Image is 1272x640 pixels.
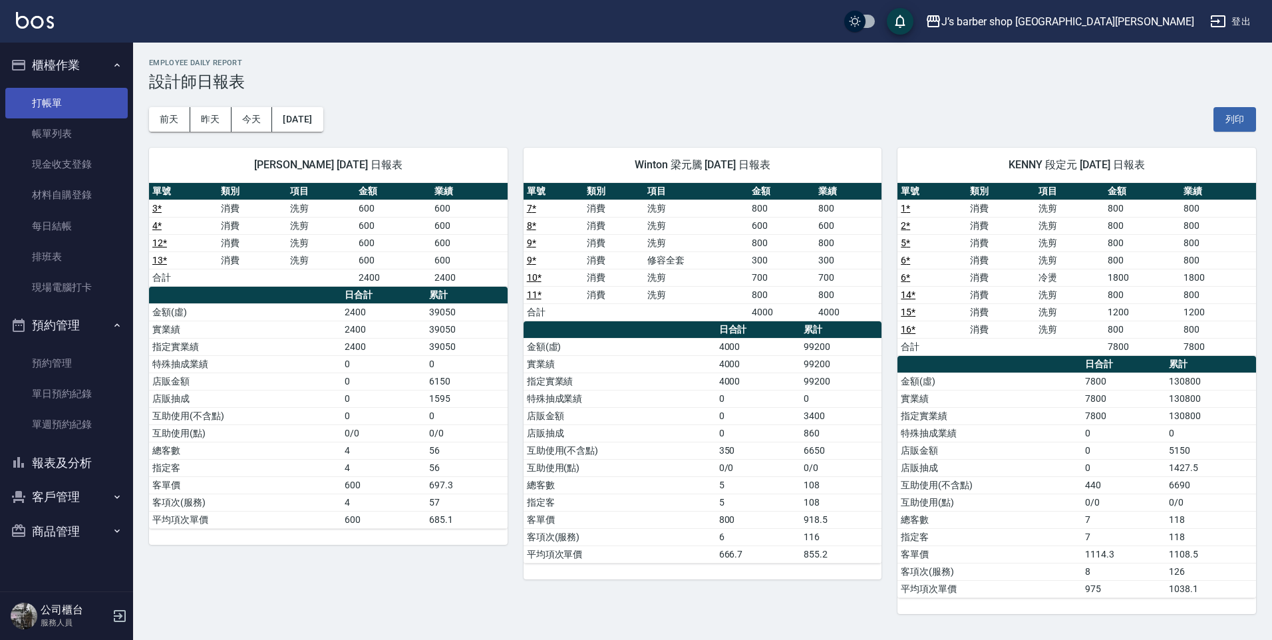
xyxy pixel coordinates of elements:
[426,355,507,373] td: 0
[967,217,1035,234] td: 消費
[341,287,426,304] th: 日合計
[1180,269,1256,286] td: 1800
[716,407,800,424] td: 0
[800,511,881,528] td: 918.5
[800,459,881,476] td: 0/0
[5,149,128,180] a: 現金收支登錄
[897,424,1082,442] td: 特殊抽成業績
[897,338,966,355] td: 合計
[524,494,716,511] td: 指定客
[41,603,108,617] h5: 公司櫃台
[800,338,881,355] td: 99200
[149,183,218,200] th: 單號
[1035,234,1104,251] td: 洗剪
[644,217,748,234] td: 洗剪
[1104,321,1180,338] td: 800
[426,442,507,459] td: 56
[1082,442,1166,459] td: 0
[5,48,128,82] button: 櫃檯作業
[355,217,431,234] td: 600
[716,476,800,494] td: 5
[11,603,37,629] img: Person
[149,373,341,390] td: 店販金額
[287,217,355,234] td: 洗剪
[1213,107,1256,132] button: 列印
[644,234,748,251] td: 洗剪
[967,286,1035,303] td: 消費
[218,251,286,269] td: 消費
[815,183,881,200] th: 業績
[967,234,1035,251] td: 消費
[524,390,716,407] td: 特殊抽成業績
[897,580,1082,597] td: 平均項次單價
[5,118,128,149] a: 帳單列表
[1082,373,1166,390] td: 7800
[897,390,1082,407] td: 實業績
[1166,563,1256,580] td: 126
[644,251,748,269] td: 修容全套
[800,355,881,373] td: 99200
[897,373,1082,390] td: 金額(虛)
[800,407,881,424] td: 3400
[800,373,881,390] td: 99200
[815,234,881,251] td: 800
[644,269,748,286] td: 洗剪
[967,200,1035,217] td: 消費
[716,390,800,407] td: 0
[1035,251,1104,269] td: 洗剪
[1082,407,1166,424] td: 7800
[149,355,341,373] td: 特殊抽成業績
[1180,303,1256,321] td: 1200
[5,348,128,379] a: 預約管理
[341,476,426,494] td: 600
[1104,234,1180,251] td: 800
[1166,373,1256,390] td: 130800
[815,286,881,303] td: 800
[1166,424,1256,442] td: 0
[897,356,1256,598] table: a dense table
[897,183,1256,356] table: a dense table
[897,442,1082,459] td: 店販金額
[1035,217,1104,234] td: 洗剪
[897,546,1082,563] td: 客單價
[5,308,128,343] button: 預約管理
[1082,546,1166,563] td: 1114.3
[149,442,341,459] td: 總客數
[1035,200,1104,217] td: 洗剪
[644,183,748,200] th: 項目
[897,183,966,200] th: 單號
[426,303,507,321] td: 39050
[524,338,716,355] td: 金額(虛)
[800,390,881,407] td: 0
[355,269,431,286] td: 2400
[1104,338,1180,355] td: 7800
[540,158,866,172] span: Winton 梁元騰 [DATE] 日報表
[815,251,881,269] td: 300
[1205,9,1256,34] button: 登出
[897,476,1082,494] td: 互助使用(不含點)
[5,272,128,303] a: 現場電腦打卡
[431,183,507,200] th: 業績
[1082,511,1166,528] td: 7
[165,158,492,172] span: [PERSON_NAME] [DATE] 日報表
[716,424,800,442] td: 0
[748,183,815,200] th: 金額
[1180,338,1256,355] td: 7800
[1104,286,1180,303] td: 800
[800,424,881,442] td: 860
[426,494,507,511] td: 57
[1166,511,1256,528] td: 118
[644,286,748,303] td: 洗剪
[5,514,128,549] button: 商品管理
[341,390,426,407] td: 0
[1035,321,1104,338] td: 洗剪
[1166,580,1256,597] td: 1038.1
[897,528,1082,546] td: 指定客
[341,494,426,511] td: 4
[800,442,881,459] td: 6650
[149,183,508,287] table: a dense table
[967,269,1035,286] td: 消費
[1082,356,1166,373] th: 日合計
[1082,476,1166,494] td: 440
[800,528,881,546] td: 116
